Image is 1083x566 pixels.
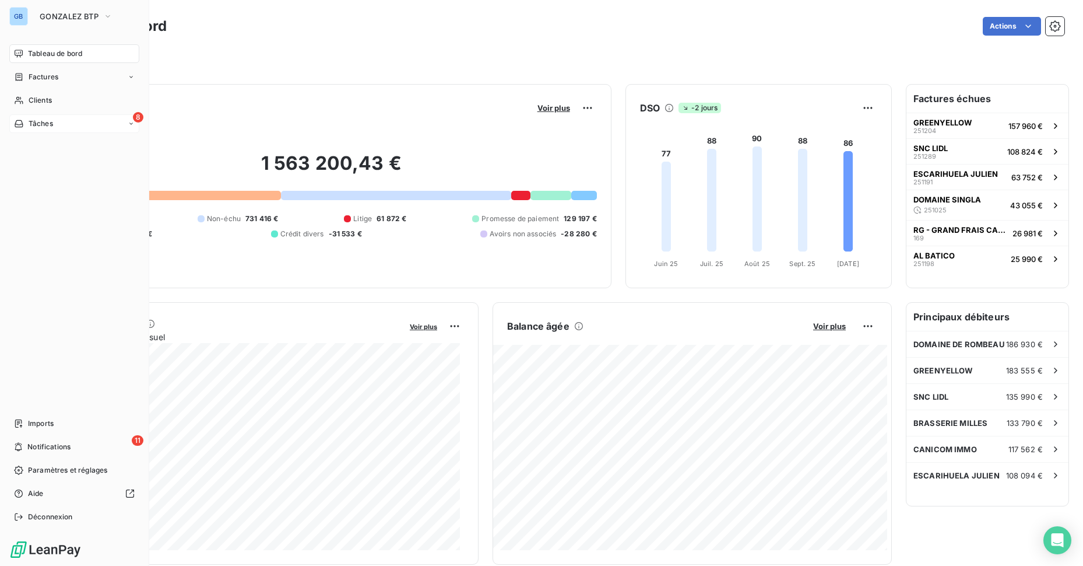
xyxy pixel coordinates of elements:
h6: Balance âgée [507,319,569,333]
button: AL BATICO25119825 990 € [906,246,1068,271]
tspan: Juin 25 [654,260,678,268]
span: Non-échu [207,214,241,224]
span: DOMAINE DE ROMBEAU [913,340,1005,349]
span: 108 094 € [1006,471,1043,480]
span: Aide [28,488,44,499]
button: Actions [983,17,1041,36]
span: RG - GRAND FRAIS CARRE D'OR [913,225,1008,235]
span: 251191 [913,179,933,186]
span: -2 jours [678,103,721,113]
button: Voir plus [534,103,574,113]
tspan: Sept. 25 [789,260,815,268]
span: 169 [913,235,924,242]
span: 43 055 € [1010,201,1043,210]
span: Clients [29,95,52,106]
span: Chiffre d'affaires mensuel [66,331,402,343]
span: GREENYELLOW [913,118,972,127]
span: ESCARIHUELA JULIEN [913,169,998,179]
span: GREENYELLOW [913,366,973,375]
h6: Factures échues [906,85,1068,113]
span: 108 824 € [1007,147,1043,156]
span: Notifications [27,442,71,452]
tspan: [DATE] [837,260,859,268]
div: GB [9,7,28,26]
span: AL BATICO [913,251,955,260]
span: Voir plus [537,103,570,113]
div: Open Intercom Messenger [1043,526,1071,554]
span: Imports [28,418,54,429]
span: 61 872 € [377,214,406,224]
span: Promesse de paiement [481,214,559,224]
button: SNC LIDL251289108 824 € [906,138,1068,164]
span: Factures [29,72,58,82]
span: ESCARIHUELA JULIEN [913,471,1000,480]
span: -28 280 € [561,229,596,239]
span: CANICOM IMMO [913,445,977,454]
span: 63 752 € [1011,173,1043,182]
span: GONZALEZ BTP [40,12,99,21]
span: 186 930 € [1006,340,1043,349]
tspan: Août 25 [744,260,770,268]
span: 135 990 € [1006,392,1043,401]
span: Paramètres et réglages [28,465,107,476]
span: 731 416 € [245,214,278,224]
span: 26 981 € [1012,229,1043,238]
span: Litige [353,214,372,224]
span: 11 [132,435,143,446]
span: 117 562 € [1008,445,1043,454]
button: DOMAINE SINGLA25102543 055 € [906,190,1068,220]
button: ESCARIHUELA JULIEN25119163 752 € [906,164,1068,190]
span: 251025 [924,207,947,214]
span: BRASSERIE MILLES [913,418,987,428]
span: 251198 [913,260,934,267]
span: Tâches [29,118,53,129]
span: SNC LIDL [913,144,948,153]
span: 251289 [913,153,936,160]
button: GREENYELLOW251204157 960 € [906,113,1068,138]
span: Avoirs non associés [490,229,556,239]
span: -31 533 € [329,229,362,239]
span: 129 197 € [564,214,596,224]
tspan: Juil. 25 [700,260,723,268]
h6: Principaux débiteurs [906,303,1068,331]
span: Voir plus [410,323,437,331]
a: Aide [9,484,139,503]
span: 183 555 € [1006,366,1043,375]
button: Voir plus [406,321,441,331]
span: SNC LIDL [913,392,948,401]
h2: 1 563 200,43 € [66,152,597,187]
span: DOMAINE SINGLA [913,195,981,204]
span: 25 990 € [1011,254,1043,264]
span: Voir plus [813,322,846,331]
button: Voir plus [810,321,849,331]
span: 157 960 € [1008,121,1043,131]
span: Tableau de bord [28,48,82,59]
span: 251204 [913,127,936,134]
h6: DSO [640,101,660,115]
img: Logo LeanPay [9,540,82,559]
span: Crédit divers [280,229,324,239]
span: 133 790 € [1007,418,1043,428]
span: Déconnexion [28,512,73,522]
button: RG - GRAND FRAIS CARRE D'OR16926 981 € [906,220,1068,246]
span: 8 [133,112,143,123]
